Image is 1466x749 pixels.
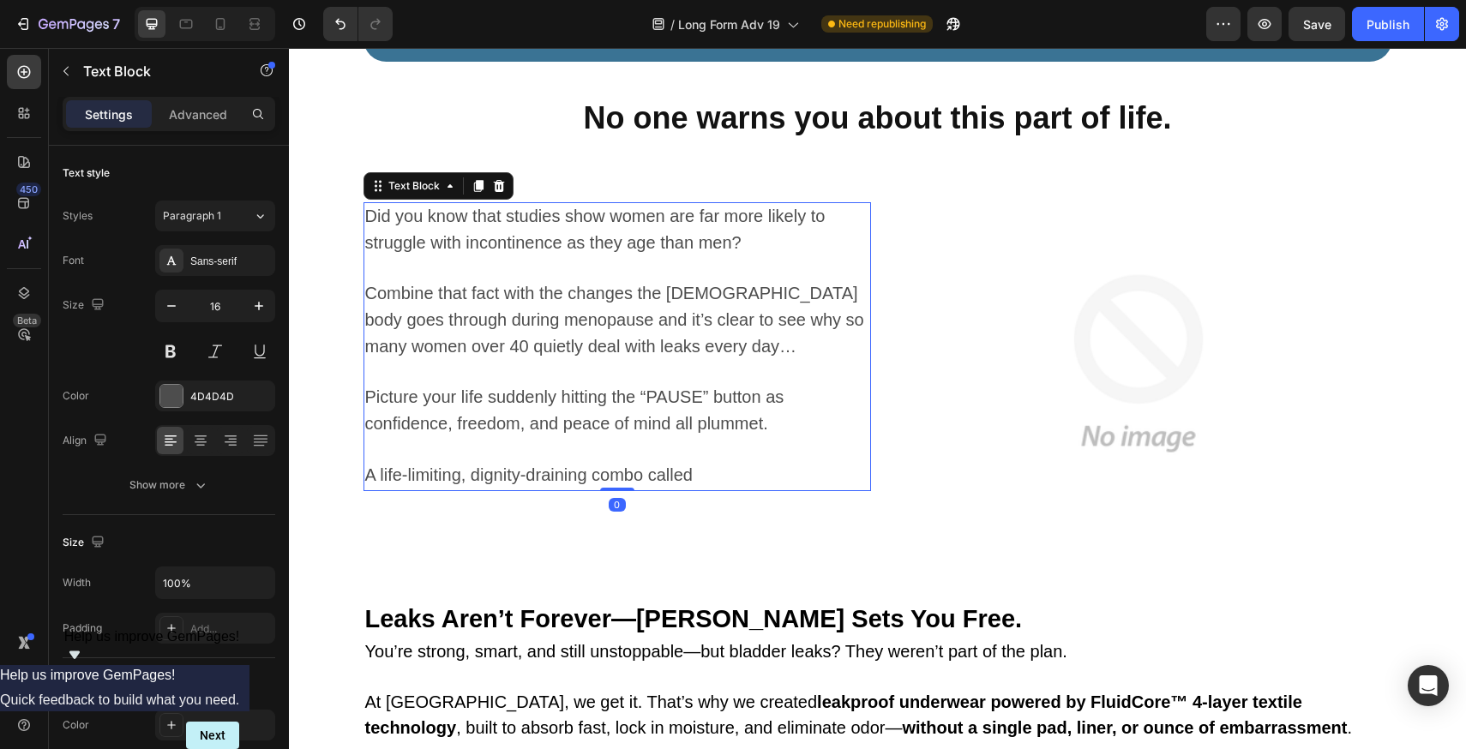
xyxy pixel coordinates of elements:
p: Settings [85,105,133,123]
div: 450 [16,183,41,196]
button: Publish [1352,7,1424,41]
div: Text style [63,165,110,181]
button: Show more [63,470,275,500]
div: Color [63,388,89,404]
div: Publish [1367,15,1409,33]
div: Sans-serif [190,254,271,269]
div: Open Intercom Messenger [1408,665,1449,706]
div: Rich Text Editor. Editing area: main [75,551,1103,746]
span: At [GEOGRAPHIC_DATA], we get it. That’s why we created , built to absorb fast, lock in moisture, ... [76,644,1064,690]
span: Save [1303,17,1331,32]
div: Padding [63,620,102,636]
div: Show more [129,476,209,494]
strong: Leaks Aren’t Forever—[PERSON_NAME] Sets You Free. [76,557,734,584]
span: Need republishing [838,16,926,32]
button: Paragraph 1 [155,201,275,231]
span: You’re strong, smart, and still unstoppable—but bladder leaks? They weren’t part of the plan. [76,594,778,613]
p: Advanced [169,105,227,123]
div: Add... [190,621,271,637]
span: Combine that fact with the changes the [DEMOGRAPHIC_DATA] body goes through during menopause and ... [76,236,575,308]
button: Show survey - Help us improve GemPages! [64,629,240,665]
div: 4D4D4D [190,389,271,404]
input: Auto [156,567,274,598]
p: 7 [112,14,120,34]
div: Size [63,294,108,317]
div: 0 [320,450,337,464]
div: Align [63,429,111,452]
div: Beta [13,314,41,327]
div: Font [63,253,84,268]
strong: No one warns you about this part of life. [294,52,882,87]
div: Text Block [96,130,154,146]
span: A life-limiting, dignity-draining combo called [76,417,404,436]
span: Long Form Adv 19 [678,15,780,33]
div: Size [63,531,108,554]
strong: without a single pad, liner, or ounce of embarrassment [613,670,1058,689]
div: Undo/Redo [323,7,393,41]
strong: leakproof underwear powered by FluidCore™ 4-layer textile technology [76,644,1013,690]
span: Picture your life suddenly hitting the “PAUSE” button as confidence, freedom, and peace of mind a... [76,339,496,385]
span: / [670,15,675,33]
iframe: Design area [289,48,1466,749]
div: Styles [63,208,93,224]
p: Text Block [83,61,229,81]
span: Help us improve GemPages! [64,629,240,644]
span: Did you know that studies show women are far more likely to struggle with incontinence as they ag... [76,159,537,204]
span: Paragraph 1 [163,208,221,224]
div: Width [63,575,91,590]
img: no-image-2048-5e88c1b20e087fb7bbe9a3771824e743c244f437e4f8ba93bbf7b11b53f7824c_large.gif [596,105,1103,527]
button: Save [1289,7,1345,41]
button: 7 [7,7,128,41]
